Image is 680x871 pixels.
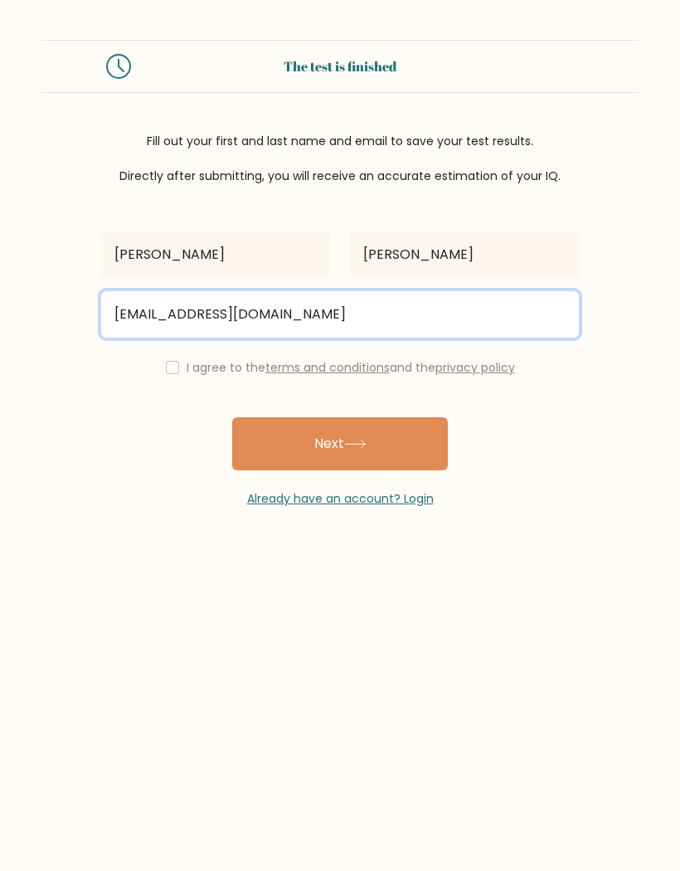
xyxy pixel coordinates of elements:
[265,359,390,376] a: terms and conditions
[101,231,330,278] input: First name
[247,490,434,507] a: Already have an account? Login
[101,291,579,338] input: Email
[151,56,529,76] div: The test is finished
[41,133,639,185] div: Fill out your first and last name and email to save your test results. Directly after submitting,...
[187,359,515,376] label: I agree to the and the
[435,359,515,376] a: privacy policy
[232,417,448,470] button: Next
[350,231,579,278] input: Last name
